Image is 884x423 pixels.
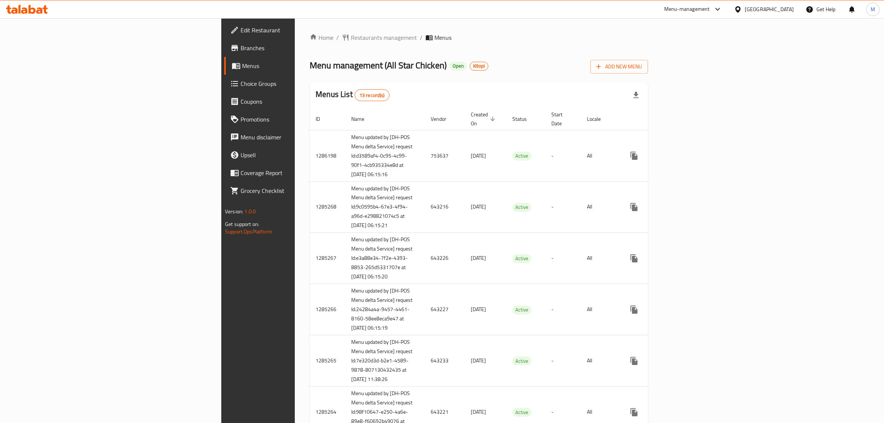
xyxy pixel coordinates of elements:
button: more [625,249,643,267]
button: Change Status [643,403,661,421]
span: [DATE] [471,407,486,417]
span: Add New Menu [596,62,642,71]
button: Change Status [643,301,661,319]
th: Actions [619,108,702,130]
td: Menu updated by [DH-POS Menu delta Service] request Id:9c0595b4-67e3-4f94-a96d-e298821074c5 at [D... [345,181,425,233]
td: 643216 [425,181,465,233]
span: Active [512,408,531,417]
nav: breadcrumb [310,33,648,42]
span: Active [512,306,531,314]
a: Menu disclaimer [224,128,369,146]
td: Menu updated by [DH-POS Menu delta Service] request Id:d3589af4-0c95-4c99-90f1-4cb935334e8d at [D... [345,130,425,181]
a: Choice Groups [224,75,369,93]
span: Get support on: [225,219,259,229]
span: Active [512,152,531,160]
a: Grocery Checklist [224,182,369,200]
button: Add New Menu [590,60,648,74]
span: Active [512,357,531,365]
span: Created On [471,110,498,128]
span: Vendor [431,114,456,123]
li: / [420,33,423,42]
td: Menu updated by [DH-POS Menu delta Service] request Id:24284a4a-9457-4461-8160-58ee8eca9e47 at [D... [345,284,425,335]
button: more [625,403,643,421]
span: Active [512,254,531,263]
button: more [625,198,643,216]
span: [DATE] [471,253,486,263]
span: Choice Groups [241,79,363,88]
span: Coupons [241,97,363,106]
span: [DATE] [471,304,486,314]
span: Start Date [551,110,572,128]
span: Locale [587,114,610,123]
a: Coupons [224,93,369,110]
span: Active [512,203,531,211]
td: All [581,335,619,387]
a: Restaurants management [342,33,417,42]
span: M [871,5,875,13]
td: All [581,181,619,233]
div: Open [450,62,467,71]
div: Total records count [355,89,389,101]
span: Menus [242,61,363,70]
button: more [625,352,643,370]
span: Coverage Report [241,168,363,177]
div: [GEOGRAPHIC_DATA] [745,5,794,13]
button: Change Status [643,198,661,216]
a: Edit Restaurant [224,21,369,39]
td: All [581,130,619,181]
td: 643233 [425,335,465,387]
button: more [625,147,643,165]
span: [DATE] [471,356,486,365]
td: - [545,130,581,181]
div: Active [512,408,531,417]
button: Change Status [643,352,661,370]
div: Menu-management [664,5,710,14]
span: Kitopi [470,63,488,69]
td: - [545,233,581,284]
span: Version: [225,207,243,216]
span: [DATE] [471,151,486,161]
a: Branches [224,39,369,57]
h2: Menus List [316,89,389,101]
button: Change Status [643,147,661,165]
a: Upsell [224,146,369,164]
span: Menu disclaimer [241,133,363,142]
span: ID [316,114,330,123]
button: Change Status [643,249,661,267]
span: [DATE] [471,202,486,211]
td: 643226 [425,233,465,284]
td: - [545,181,581,233]
span: Name [351,114,374,123]
span: Menus [434,33,451,42]
a: Promotions [224,110,369,128]
td: Menu updated by [DH-POS Menu delta Service] request Id:7e320d3d-b2e1-4589-9878-807130432435 at [D... [345,335,425,387]
td: - [545,284,581,335]
span: Branches [241,43,363,52]
div: Export file [627,86,645,104]
a: Support.OpsPlatform [225,227,272,236]
td: 753637 [425,130,465,181]
td: Menu updated by [DH-POS Menu delta Service] request Id:e3a88e34-7f2e-4393-8853-265d5331707e at [D... [345,233,425,284]
button: more [625,301,643,319]
span: Grocery Checklist [241,186,363,195]
span: Restaurants management [351,33,417,42]
td: All [581,233,619,284]
div: Active [512,203,531,212]
span: Edit Restaurant [241,26,363,35]
span: Upsell [241,151,363,159]
td: - [545,335,581,387]
span: 1.0.0 [244,207,256,216]
td: All [581,284,619,335]
span: Open [450,63,467,69]
a: Coverage Report [224,164,369,182]
td: 643227 [425,284,465,335]
a: Menus [224,57,369,75]
span: Status [512,114,536,123]
span: Menu management ( All Star Chicken ) [310,57,447,74]
span: 13 record(s) [355,92,389,99]
span: Promotions [241,115,363,124]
